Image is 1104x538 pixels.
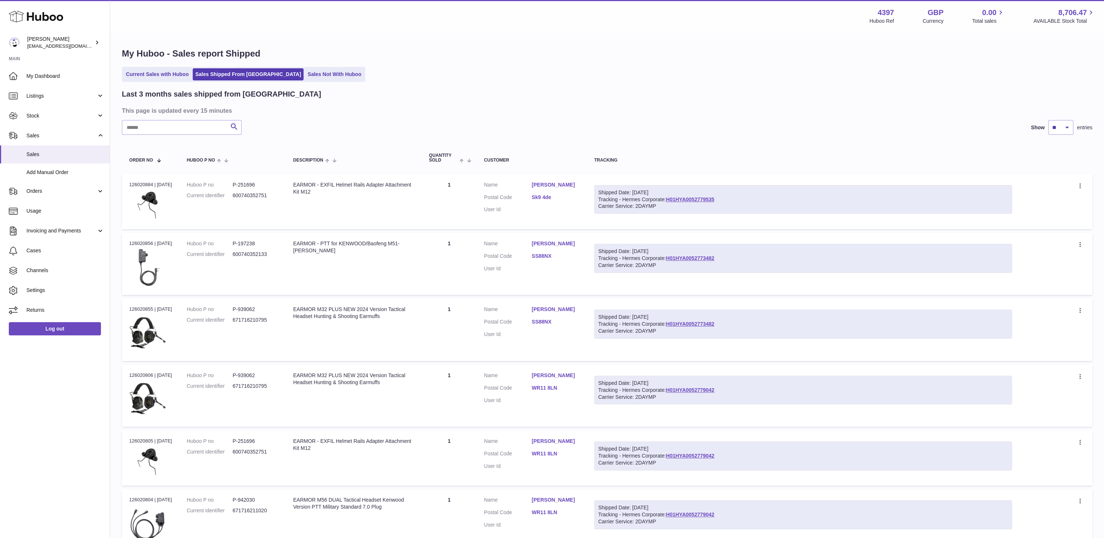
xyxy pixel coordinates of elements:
div: 126020806 | [DATE] [129,372,172,379]
span: Sales [26,151,104,158]
dd: 600740352751 [233,192,279,199]
span: [EMAIL_ADDRESS][DOMAIN_NAME] [27,43,108,49]
dt: Name [484,372,532,381]
div: Tracking - Hermes Corporate: [594,376,1012,405]
a: [PERSON_NAME] [532,240,580,247]
span: Returns [26,307,104,314]
div: Customer [484,158,580,163]
td: 1 [422,430,477,485]
span: Huboo P no [187,158,215,163]
div: Carrier Service: 2DAYMP [598,203,1008,210]
dt: Postal Code [484,450,532,459]
div: Huboo Ref [869,18,894,25]
div: Shipped Date: [DATE] [598,189,1008,196]
span: Stock [26,112,97,119]
a: Sk9 4de [532,194,580,201]
dt: Current identifier [187,383,233,390]
dd: P-942030 [233,497,279,503]
span: entries [1077,124,1092,131]
span: Total sales [972,18,1005,25]
div: Shipped Date: [DATE] [598,314,1008,321]
span: 8,706.47 [1058,8,1087,18]
h2: Last 3 months sales shipped from [GEOGRAPHIC_DATA] [122,89,321,99]
a: Sales Not With Huboo [305,68,364,80]
label: Show [1031,124,1045,131]
a: Current Sales with Huboo [123,68,191,80]
dt: Postal Code [484,318,532,327]
dt: Name [484,240,532,249]
td: 1 [422,174,477,229]
dt: Postal Code [484,253,532,261]
dd: 671716211020 [233,507,279,514]
span: Order No [129,158,153,163]
a: SS88NX [532,318,580,325]
div: 126020856 | [DATE] [129,240,172,247]
span: Channels [26,267,104,274]
td: 1 [422,233,477,295]
dt: Huboo P no [187,306,233,313]
span: Add Manual Order [26,169,104,176]
img: $_1.JPG [129,190,166,220]
div: Shipped Date: [DATE] [598,248,1008,255]
div: Carrier Service: 2DAYMP [598,459,1008,466]
dt: Name [484,438,532,447]
div: 126020805 | [DATE] [129,438,172,444]
a: H01HYA0052773482 [666,255,714,261]
div: Shipped Date: [DATE] [598,380,1008,387]
img: $_1.JPG [129,381,166,418]
span: Usage [26,207,104,214]
dd: P-939062 [233,306,279,313]
span: Listings [26,93,97,100]
div: Tracking - Hermes Corporate: [594,244,1012,273]
div: Currency [923,18,944,25]
dt: User Id [484,265,532,272]
span: My Dashboard [26,73,104,80]
img: drumnnbass@gmail.com [9,37,20,48]
h3: This page is updated every 15 minutes [122,106,1090,115]
dt: Huboo P no [187,372,233,379]
a: 0.00 Total sales [972,8,1005,25]
div: Tracking - Hermes Corporate: [594,310,1012,339]
div: Carrier Service: 2DAYMP [598,328,1008,335]
dt: User Id [484,521,532,528]
a: WR11 8LN [532,509,580,516]
dd: 600740352751 [233,448,279,455]
div: Tracking [594,158,1012,163]
dt: Name [484,497,532,505]
div: 126020884 | [DATE] [129,181,172,188]
strong: 4397 [878,8,894,18]
div: Carrier Service: 2DAYMP [598,262,1008,269]
a: SS88NX [532,253,580,260]
dd: 600740352133 [233,251,279,258]
div: EARMOR - PTT for KENWOOD/Baofeng M51-[PERSON_NAME] [293,240,414,254]
a: [PERSON_NAME] [532,497,580,503]
dt: Huboo P no [187,438,233,445]
td: 1 [422,365,477,427]
div: EARMOR - EXFIL Helmet Rails Adapter Attachment Kit M12 [293,181,414,195]
dt: Huboo P no [187,181,233,188]
dt: Current identifier [187,507,233,514]
dt: User Id [484,206,532,213]
dt: Huboo P no [187,240,233,247]
div: EARMOR M32 PLUS NEW 2024 Version Tactical Headset Hunting & Shooting Earmuffs [293,306,414,320]
dd: P-197238 [233,240,279,247]
span: Description [293,158,323,163]
dt: Current identifier [187,317,233,324]
strong: GBP [927,8,943,18]
dt: Postal Code [484,194,532,203]
div: Shipped Date: [DATE] [598,504,1008,511]
dd: P-251696 [233,181,279,188]
span: AVAILABLE Stock Total [1033,18,1095,25]
span: Settings [26,287,104,294]
dt: User Id [484,397,532,404]
img: $_1.JPG [129,249,166,286]
h1: My Huboo - Sales report Shipped [122,48,1092,59]
dt: Postal Code [484,384,532,393]
dt: Postal Code [484,509,532,518]
div: EARMOR M56 DUAL Tactical Headset Kenwood Version PTT Military Standard 7.0 Plug [293,497,414,510]
dt: Current identifier [187,251,233,258]
dt: User Id [484,331,532,338]
td: 1 [422,299,477,361]
span: Cases [26,247,104,254]
div: Shipped Date: [DATE] [598,445,1008,452]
